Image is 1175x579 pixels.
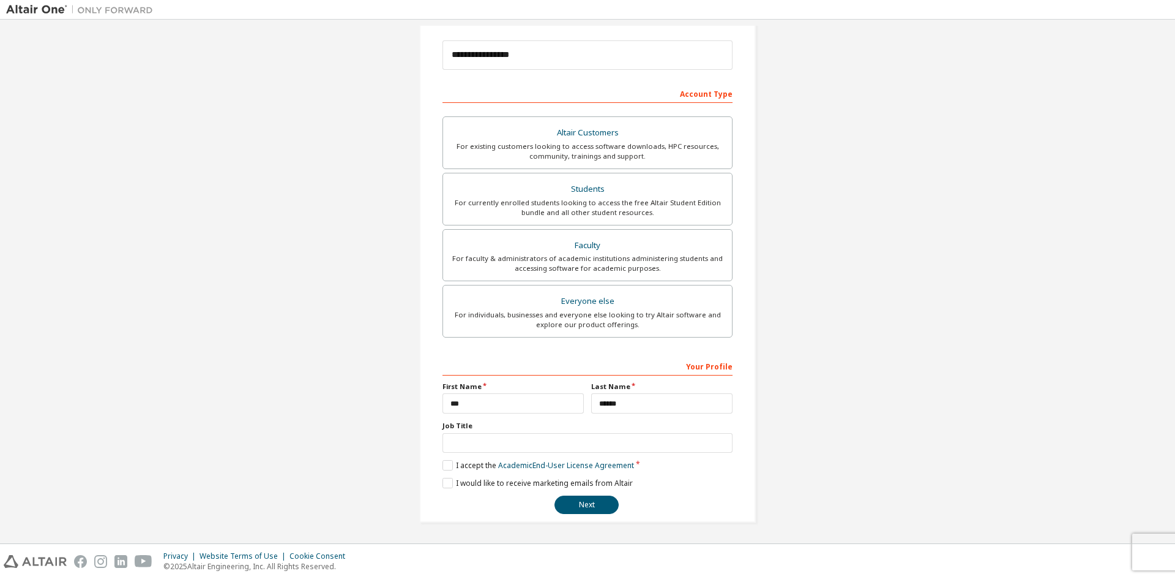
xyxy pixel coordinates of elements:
p: © 2025 Altair Engineering, Inc. All Rights Reserved. [163,561,352,572]
div: For faculty & administrators of academic institutions administering students and accessing softwa... [450,254,725,273]
div: Altair Customers [450,124,725,142]
div: Cookie Consent [289,551,352,561]
img: linkedin.svg [114,555,127,568]
div: For individuals, businesses and everyone else looking to try Altair software and explore our prod... [450,310,725,330]
div: Everyone else [450,293,725,310]
img: youtube.svg [135,555,152,568]
label: First Name [442,382,584,392]
div: For existing customers looking to access software downloads, HPC resources, community, trainings ... [450,142,725,161]
button: Next [554,496,619,514]
label: I accept the [442,460,634,471]
div: Website Terms of Use [200,551,289,561]
div: Faculty [450,237,725,254]
div: Privacy [163,551,200,561]
a: Academic End-User License Agreement [498,460,634,471]
div: Account Type [442,83,733,103]
div: Your Profile [442,356,733,376]
label: I would like to receive marketing emails from Altair [442,478,633,488]
label: Last Name [591,382,733,392]
div: Students [450,181,725,198]
div: For currently enrolled students looking to access the free Altair Student Edition bundle and all ... [450,198,725,218]
img: altair_logo.svg [4,555,67,568]
img: Altair One [6,4,159,16]
img: instagram.svg [94,555,107,568]
img: facebook.svg [74,555,87,568]
label: Job Title [442,421,733,431]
